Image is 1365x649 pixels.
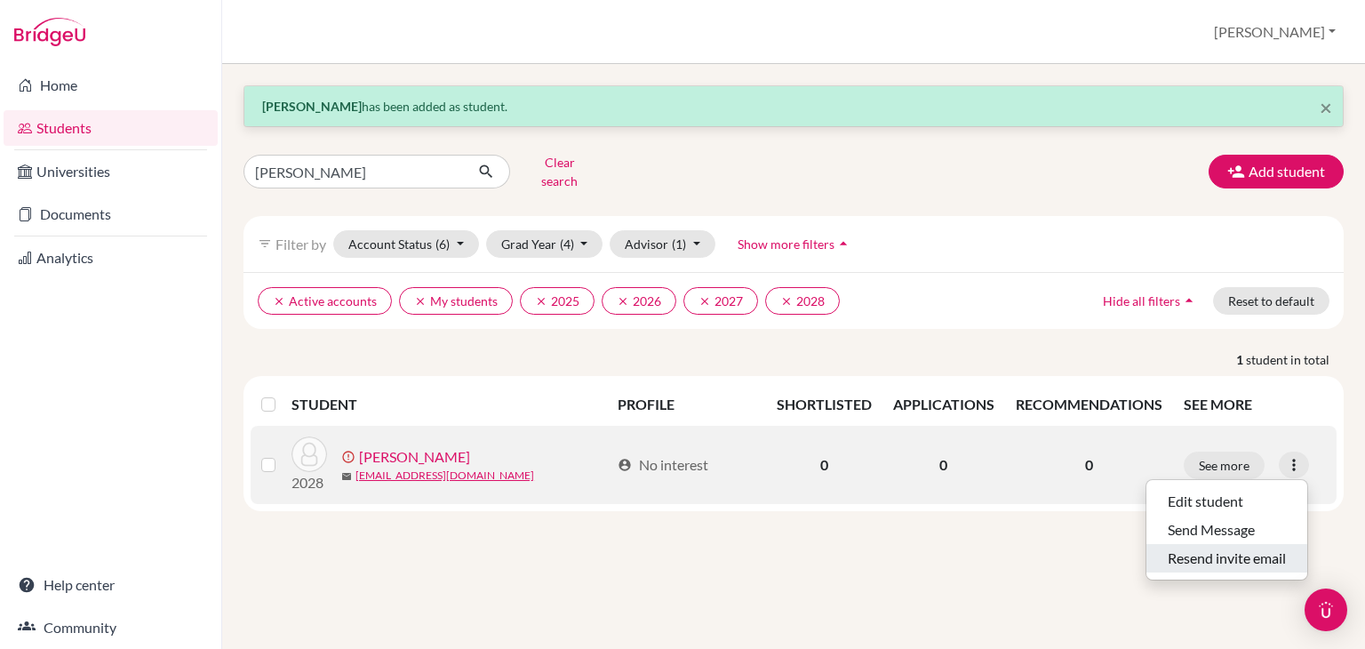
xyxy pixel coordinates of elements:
a: Help center [4,567,218,603]
button: Reset to default [1213,287,1329,315]
th: STUDENT [291,383,607,426]
button: clear2027 [683,287,758,315]
span: Show more filters [738,236,834,252]
input: Find student by name... [243,155,464,188]
span: (1) [672,236,686,252]
button: Resend invite email [1146,544,1307,573]
button: Close [1320,97,1332,118]
p: 0 [1016,454,1162,476]
img: Pavon, Sicely [291,437,327,472]
button: Grad Year(4) [486,230,603,258]
p: 2028 [291,472,327,493]
button: clear2025 [520,287,595,315]
a: [EMAIL_ADDRESS][DOMAIN_NAME] [355,468,534,484]
button: Edit student [1146,487,1307,516]
button: [PERSON_NAME] [1206,15,1344,49]
span: Hide all filters [1103,293,1180,308]
span: error_outline [341,450,359,464]
th: RECOMMENDATIONS [1005,383,1173,426]
a: Students [4,110,218,146]
button: Show more filtersarrow_drop_up [722,230,867,258]
i: arrow_drop_up [834,235,852,252]
button: Clear search [510,148,609,195]
th: SHORTLISTED [766,383,882,426]
button: Account Status(6) [333,230,479,258]
i: clear [617,295,629,308]
a: Analytics [4,240,218,276]
i: arrow_drop_up [1180,292,1198,309]
td: 0 [766,426,882,504]
span: (6) [435,236,450,252]
span: student in total [1246,350,1344,369]
a: Documents [4,196,218,232]
button: Advisor(1) [610,230,715,258]
i: clear [698,295,711,308]
th: SEE MORE [1173,383,1337,426]
i: clear [780,295,793,308]
p: has been added as student. [262,97,1325,116]
strong: [PERSON_NAME] [262,99,362,114]
button: clearMy students [399,287,513,315]
i: clear [414,295,427,308]
button: clearActive accounts [258,287,392,315]
button: Send Message [1146,516,1307,544]
i: clear [535,295,547,308]
span: account_circle [618,458,632,472]
button: Hide all filtersarrow_drop_up [1088,287,1213,315]
div: No interest [618,454,708,476]
span: (4) [560,236,574,252]
th: PROFILE [607,383,765,426]
a: Universities [4,154,218,189]
button: Add student [1209,155,1344,188]
span: × [1320,94,1332,120]
a: Community [4,610,218,645]
a: [PERSON_NAME] [359,446,470,468]
button: clear2028 [765,287,840,315]
div: Open Intercom Messenger [1305,589,1347,631]
strong: 1 [1236,350,1246,369]
i: filter_list [258,236,272,251]
th: APPLICATIONS [882,383,1005,426]
button: clear2026 [602,287,676,315]
button: See more [1184,452,1265,479]
i: clear [273,295,285,308]
td: 0 [882,426,1005,504]
span: Filter by [275,236,326,252]
span: mail [341,471,352,482]
a: Home [4,68,218,103]
img: Bridge-U [14,18,85,46]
